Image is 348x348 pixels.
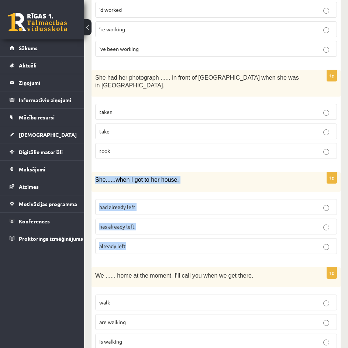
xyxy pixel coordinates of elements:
[19,183,39,190] span: Atzīmes
[95,177,106,183] span: She
[10,91,75,108] a: Informatīvie ziņojumi
[10,161,75,178] a: Maksājumi
[323,8,329,14] input: ’d worked
[19,149,63,155] span: Digitālie materiāli
[95,74,299,88] span: She had her photograph ...... in front of [GEOGRAPHIC_DATA] when she was in [GEOGRAPHIC_DATA].
[10,178,75,195] a: Atzīmes
[327,70,337,81] p: 1p
[327,172,337,184] p: 1p
[99,223,135,230] span: has already left
[323,300,329,306] input: walk
[99,45,139,52] span: ’ve been working
[19,45,38,51] span: Sākums
[10,74,75,91] a: Ziņojumi
[19,161,75,178] legend: Maksājumi
[99,6,122,13] span: ’d worked
[323,47,329,53] input: ’ve been working
[99,243,126,249] span: already left
[99,319,126,325] span: are walking
[106,177,116,183] span: ......
[19,131,77,138] span: [DEMOGRAPHIC_DATA]
[323,110,329,116] input: taken
[116,177,179,183] span: when I got to her house.
[10,143,75,160] a: Digitālie materiāli
[95,272,253,279] span: We ...... home at the moment. I’ll call you when we get there.
[99,203,135,210] span: had already left
[323,27,329,33] input: ’re working
[10,195,75,212] a: Motivācijas programma
[19,235,83,242] span: Proktoringa izmēģinājums
[323,129,329,135] input: take
[99,108,113,115] span: taken
[19,62,37,69] span: Aktuāli
[8,13,67,31] a: Rīgas 1. Tālmācības vidusskola
[99,128,110,135] span: take
[323,320,329,326] input: are walking
[19,201,77,207] span: Motivācijas programma
[10,126,75,143] a: [DEMOGRAPHIC_DATA]
[19,218,50,225] span: Konferences
[323,149,329,155] input: took
[10,39,75,56] a: Sākums
[10,109,75,126] a: Mācību resursi
[10,213,75,230] a: Konferences
[19,91,75,108] legend: Informatīvie ziņojumi
[99,147,110,154] span: took
[10,230,75,247] a: Proktoringa izmēģinājums
[323,225,329,230] input: has already left
[323,340,329,345] input: is walking
[19,74,75,91] legend: Ziņojumi
[99,299,110,306] span: walk
[19,114,55,121] span: Mācību resursi
[99,26,125,32] span: ’re working
[327,267,337,279] p: 1p
[323,244,329,250] input: already left
[323,205,329,211] input: had already left
[99,338,122,345] span: is walking
[10,57,75,74] a: Aktuāli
